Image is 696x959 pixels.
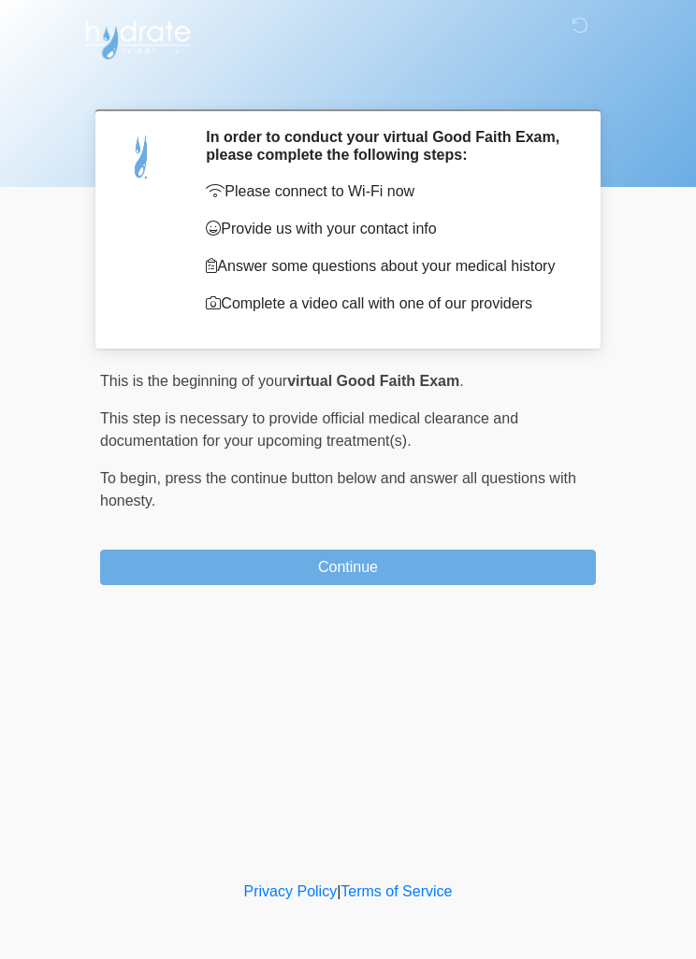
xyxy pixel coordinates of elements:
span: To begin, [100,470,165,486]
a: Terms of Service [341,883,452,899]
button: Continue [100,550,596,585]
p: Complete a video call with one of our providers [206,293,568,315]
p: Please connect to Wi-Fi now [206,180,568,203]
h1: ‎ ‎ ‎ [86,67,610,102]
img: Hydrate IV Bar - Scottsdale Logo [81,14,194,61]
h2: In order to conduct your virtual Good Faith Exam, please complete the following steps: [206,128,568,164]
img: Agent Avatar [114,128,170,184]
a: | [337,883,341,899]
p: Provide us with your contact info [206,218,568,240]
p: Answer some questions about your medical history [206,255,568,278]
span: . [459,373,463,389]
span: This step is necessary to provide official medical clearance and documentation for your upcoming ... [100,410,518,449]
span: press the continue button below and answer all questions with honesty. [100,470,576,508]
strong: virtual Good Faith Exam [287,373,459,389]
span: This is the beginning of your [100,373,287,389]
a: Privacy Policy [244,883,338,899]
